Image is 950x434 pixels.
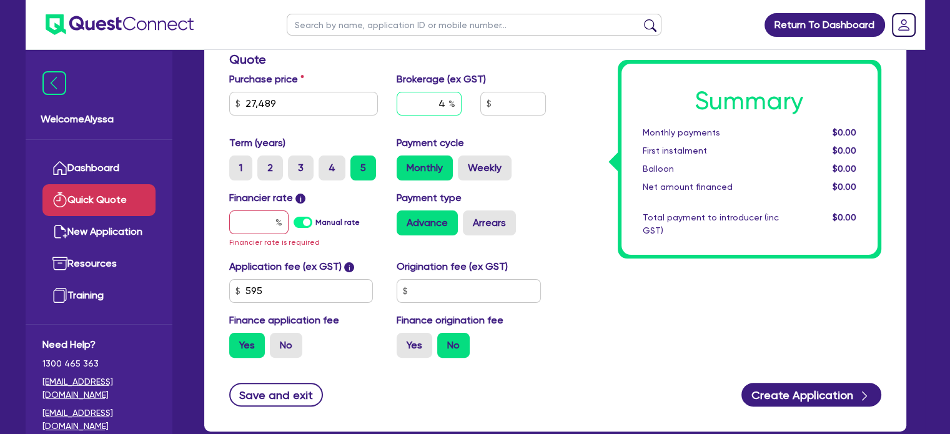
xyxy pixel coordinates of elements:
[397,259,508,274] label: Origination fee (ex GST)
[397,72,486,87] label: Brokerage (ex GST)
[832,164,856,174] span: $0.00
[42,152,156,184] a: Dashboard
[633,180,788,194] div: Net amount financed
[229,190,306,205] label: Financier rate
[52,288,67,303] img: training
[633,211,788,237] div: Total payment to introducer (inc GST)
[229,52,546,67] h3: Quote
[643,86,856,116] h1: Summary
[52,192,67,207] img: quick-quote
[832,127,856,137] span: $0.00
[741,383,881,407] button: Create Application
[463,210,516,235] label: Arrears
[229,155,252,180] label: 1
[229,72,304,87] label: Purchase price
[42,216,156,248] a: New Application
[257,155,283,180] label: 2
[288,155,314,180] label: 3
[229,238,320,247] span: Financier rate is required
[52,224,67,239] img: new-application
[397,210,458,235] label: Advance
[397,155,453,180] label: Monthly
[633,162,788,175] div: Balloon
[344,262,354,272] span: i
[229,259,342,274] label: Application fee (ex GST)
[295,194,305,204] span: i
[42,407,156,433] a: [EMAIL_ADDRESS][DOMAIN_NAME]
[319,155,345,180] label: 4
[397,190,462,205] label: Payment type
[229,313,339,328] label: Finance application fee
[832,212,856,222] span: $0.00
[350,155,376,180] label: 5
[42,375,156,402] a: [EMAIL_ADDRESS][DOMAIN_NAME]
[633,144,788,157] div: First instalment
[42,184,156,216] a: Quick Quote
[42,280,156,312] a: Training
[42,357,156,370] span: 1300 465 363
[397,136,464,150] label: Payment cycle
[287,14,661,36] input: Search by name, application ID or mobile number...
[46,14,194,35] img: quest-connect-logo-blue
[42,71,66,95] img: icon-menu-close
[42,337,156,352] span: Need Help?
[832,145,856,155] span: $0.00
[832,182,856,192] span: $0.00
[888,9,920,41] a: Dropdown toggle
[315,217,360,228] label: Manual rate
[437,333,470,358] label: No
[458,155,512,180] label: Weekly
[397,333,432,358] label: Yes
[764,13,885,37] a: Return To Dashboard
[397,313,503,328] label: Finance origination fee
[229,136,285,150] label: Term (years)
[52,256,67,271] img: resources
[41,112,157,127] span: Welcome Alyssa
[229,333,265,358] label: Yes
[270,333,302,358] label: No
[633,126,788,139] div: Monthly payments
[229,383,324,407] button: Save and exit
[42,248,156,280] a: Resources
